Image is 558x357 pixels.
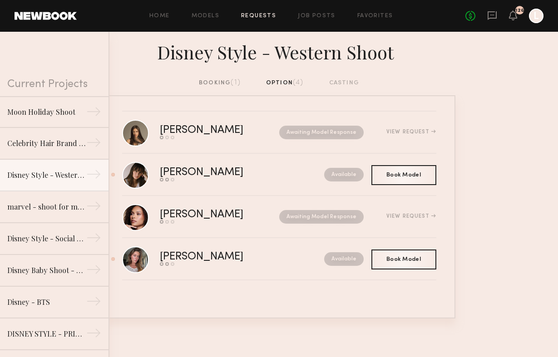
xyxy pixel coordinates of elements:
[160,210,262,220] div: [PERSON_NAME]
[122,154,436,196] a: [PERSON_NAME]Available
[122,112,436,154] a: [PERSON_NAME]Awaiting Model ResponseView Request
[86,167,101,185] div: →
[241,13,276,19] a: Requests
[160,125,262,136] div: [PERSON_NAME]
[515,8,524,13] div: 126
[324,252,364,266] nb-request-status: Available
[86,135,101,153] div: →
[357,13,393,19] a: Favorites
[199,78,241,88] div: booking
[7,170,86,181] div: Disney Style - Western Shoot
[324,168,364,181] nb-request-status: Available
[7,233,86,244] div: Disney Style - Social Shoot
[122,196,436,238] a: [PERSON_NAME]Awaiting Model ResponseView Request
[160,252,284,262] div: [PERSON_NAME]
[231,79,241,86] span: (1)
[386,214,436,219] div: View Request
[122,238,436,280] a: [PERSON_NAME]Available
[86,199,101,217] div: →
[7,297,86,308] div: Disney - BTS
[7,107,86,117] div: Moon Holiday Shoot
[298,13,336,19] a: Job Posts
[86,326,101,344] div: →
[279,126,364,139] nb-request-status: Awaiting Model Response
[86,262,101,280] div: →
[192,13,219,19] a: Models
[86,230,101,249] div: →
[279,210,364,224] nb-request-status: Awaiting Model Response
[7,201,86,212] div: marvel - shoot for marvel socials
[386,129,436,135] div: View Request
[86,104,101,122] div: →
[7,265,86,276] div: Disney Baby Shoot - Models with Babies Under 1
[103,39,455,64] div: Disney Style - Western Shoot
[529,9,543,23] a: L
[86,294,101,312] div: →
[160,167,284,178] div: [PERSON_NAME]
[7,328,86,339] div: DISNEY STYLE - PRINCESS
[386,172,421,178] span: Book Model
[7,138,86,149] div: Celebrity Hair Brand - Salon Shoot
[149,13,170,19] a: Home
[386,257,421,262] span: Book Model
